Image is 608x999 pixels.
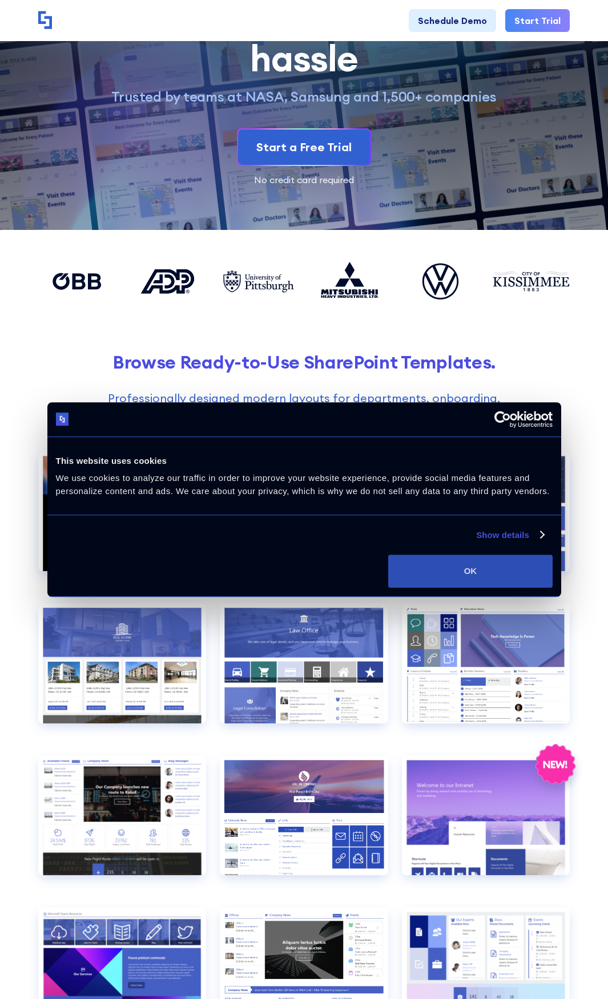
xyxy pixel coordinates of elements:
a: Start a Free Trial [238,130,370,165]
a: Employees Directory 3 [38,755,207,893]
div: Start a Free Trial [256,139,352,156]
a: Employees Directory 1 [220,603,388,741]
p: Professionally designed modern layouts for departments, onboarding, homepages, brand hubs, and more. [80,390,528,424]
p: Trusted by teams at NASA, Samsung and 1,500+ companies [38,88,570,106]
a: Enterprise 1 [402,755,570,893]
a: Employees Directory 2 [402,603,570,741]
span: We use cookies to analyze our traffic in order to improve your website experience, provide social... [56,473,550,496]
a: Schedule Demo [409,9,496,32]
img: logo [56,413,69,426]
a: Employees Directory 4 [220,755,388,893]
a: Start Trial [505,9,570,32]
div: This website uses cookies [56,454,553,468]
button: OK [388,555,552,588]
div: No credit card required [38,175,570,184]
a: Show details [476,528,543,542]
iframe: Chat Widget [551,944,608,999]
a: Home [38,11,53,30]
a: Usercentrics Cookiebot - opens in a new window [453,411,553,428]
a: Communication [38,451,207,589]
a: Documents 3 [38,603,207,741]
h2: Browse Ready-to-Use SharePoint Templates. [38,351,570,373]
